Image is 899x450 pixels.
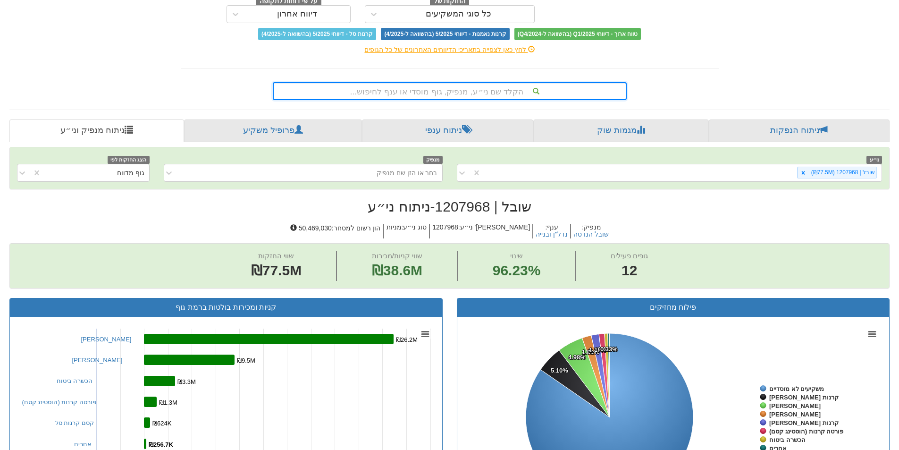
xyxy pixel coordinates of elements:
h5: הון רשום למסחר : 50,469,030 [288,224,383,238]
h5: סוג ני״ע : מניות [383,224,429,238]
span: ₪38.6M [372,263,422,278]
span: הצג החזקות לפי [108,156,149,164]
h2: שובל | 1207968 - ניתוח ני״ע [9,199,890,214]
tspan: ₪256.7K [149,441,174,448]
tspan: ₪624K [152,420,172,427]
tspan: משקיעים לא מוסדיים [769,385,824,392]
h5: [PERSON_NAME]' ני״ע : 1207968 [429,224,532,238]
tspan: 1.81% [582,348,599,356]
span: מנפיק [423,156,443,164]
tspan: 1.47% [589,347,606,354]
span: שינוי [510,252,523,260]
tspan: פורטה קרנות (הוסטינג קסם) [769,428,844,435]
a: פרופיל משקיע [184,119,361,142]
span: שווי קניות/מכירות [372,252,422,260]
span: שווי החזקות [258,252,294,260]
a: אחרים [74,441,92,448]
a: הכשרה ביטוח [57,377,93,384]
tspan: [PERSON_NAME] קרנות [769,419,839,426]
tspan: [PERSON_NAME] קרנות [769,394,839,401]
div: בחר או הזן שם מנפיק [377,168,437,178]
h3: פילוח מחזיקים [464,303,882,312]
span: קרנות נאמנות - דיווחי 5/2025 (בהשוואה ל-4/2025) [381,28,509,40]
div: דיווח אחרון [277,9,317,19]
span: 96.23% [493,261,541,281]
tspan: 0.62% [598,346,615,353]
div: גוף מדווח [117,168,144,178]
span: ני״ע [866,156,882,164]
tspan: ₪9.5M [237,357,255,364]
tspan: 4.98% [568,354,586,361]
tspan: 5.10% [551,367,568,374]
tspan: [PERSON_NAME] [769,411,821,418]
a: מגמות שוק [533,119,708,142]
span: קרנות סל - דיווחי 5/2025 (בהשוואה ל-4/2025) [258,28,376,40]
a: ניתוח ענפי [362,119,533,142]
div: שובל | 1207968 (₪77.5M) [808,167,876,178]
tspan: [PERSON_NAME] [769,402,821,409]
button: נדל"ן ובנייה [536,231,568,238]
tspan: הכשרה ביטוח [769,436,806,443]
div: הקלד שם ני״ע, מנפיק, גוף מוסדי או ענף לחיפוש... [274,83,626,99]
a: ניתוח מנפיק וני״ע [9,119,184,142]
tspan: ₪3.3M [177,378,196,385]
h5: מנפיק : [570,224,611,238]
tspan: 1.06% [594,346,612,353]
span: ₪77.5M [251,263,302,278]
div: כל סוגי המשקיעים [426,9,491,19]
tspan: 0.33% [600,346,618,353]
button: שובל הנדסה [573,231,609,238]
a: [PERSON_NAME] [81,336,132,343]
a: קסם קרנות סל [55,419,94,426]
h5: ענף : [532,224,570,238]
div: לחץ כאן לצפייה בתאריכי הדיווחים האחרונים של כל הגופים [174,45,726,54]
a: [PERSON_NAME] [72,357,123,364]
span: טווח ארוך - דיווחי Q1/2025 (בהשוואה ל-Q4/2024) [514,28,641,40]
a: פורטה קרנות (הוסטינג קסם) [22,399,97,406]
tspan: ₪26.2M [396,336,418,343]
tspan: ₪1.3M [159,399,177,406]
span: 12 [611,261,648,281]
a: ניתוח הנפקות [709,119,890,142]
h3: קניות ומכירות בולטות ברמת גוף [17,303,435,312]
span: גופים פעילים [611,252,648,260]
